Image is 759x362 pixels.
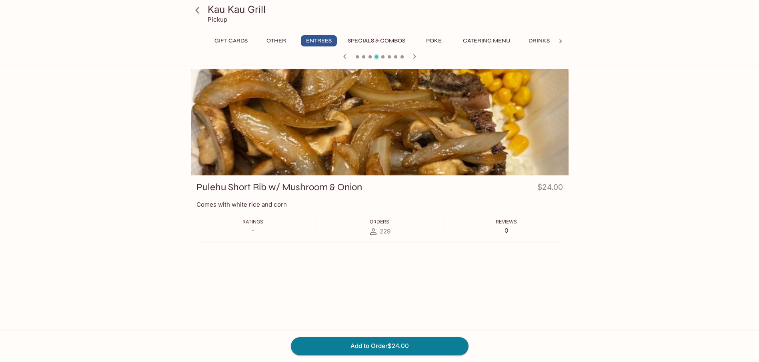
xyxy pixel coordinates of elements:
button: Entrees [301,35,337,46]
div: Pulehu Short Rib w/ Mushroom & Onion [191,69,569,175]
button: Catering Menu [459,35,515,46]
p: Comes with white rice and corn [196,201,563,208]
p: Pickup [208,16,227,23]
h3: Pulehu Short Rib w/ Mushroom & Onion [196,181,362,193]
button: Specials & Combos [343,35,410,46]
span: Orders [370,219,389,225]
button: Add to Order$24.00 [291,337,469,355]
button: Gift Cards [210,35,252,46]
span: 229 [380,227,391,235]
h4: $24.00 [537,181,563,197]
span: Ratings [242,219,263,225]
p: - [242,227,263,234]
p: 0 [496,227,517,234]
span: Reviews [496,219,517,225]
h3: Kau Kau Grill [208,3,565,16]
button: Poke [416,35,452,46]
button: Drinks [521,35,557,46]
button: Other [258,35,294,46]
